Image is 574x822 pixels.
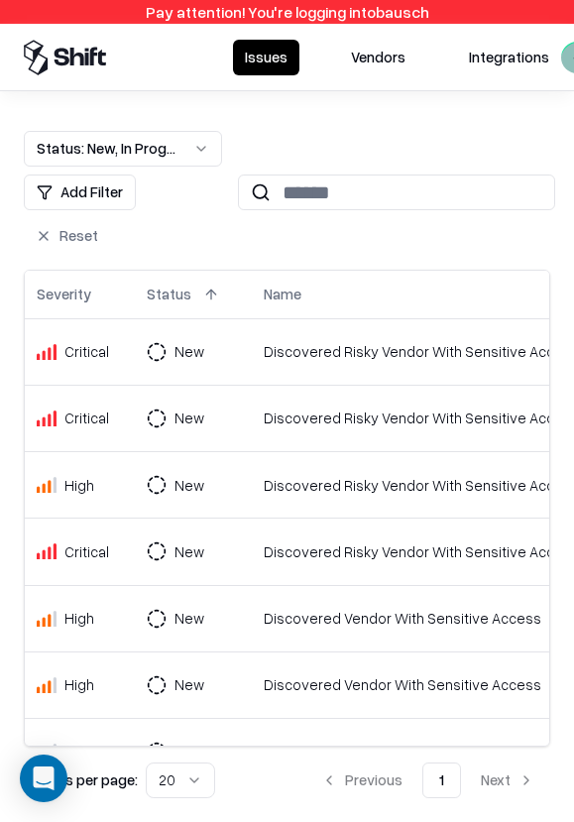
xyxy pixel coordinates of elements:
[147,533,240,569] button: New
[264,284,301,304] div: Name
[174,742,204,763] div: New
[147,667,240,703] button: New
[147,734,240,769] button: New
[64,742,94,763] div: High
[64,475,94,496] div: High
[174,475,204,496] div: New
[37,138,177,159] div: Status : New, In Progress
[24,175,136,210] button: Add Filter
[64,674,94,695] div: High
[174,341,204,362] div: New
[24,218,110,254] button: Reset
[339,40,417,75] button: Vendors
[24,769,138,790] p: Results per page:
[20,755,67,802] div: Open Intercom Messenger
[174,674,204,695] div: New
[147,401,240,436] button: New
[233,40,299,75] button: Issues
[64,341,109,362] div: Critical
[147,284,191,304] div: Status
[457,40,561,75] button: Integrations
[64,541,109,562] div: Critical
[305,763,550,798] nav: pagination
[174,408,204,428] div: New
[64,608,94,629] div: High
[147,467,240,503] button: New
[174,541,204,562] div: New
[64,408,109,428] div: Critical
[422,763,461,798] button: 1
[147,601,240,637] button: New
[37,284,91,304] div: Severity
[147,334,240,370] button: New
[174,608,204,629] div: New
